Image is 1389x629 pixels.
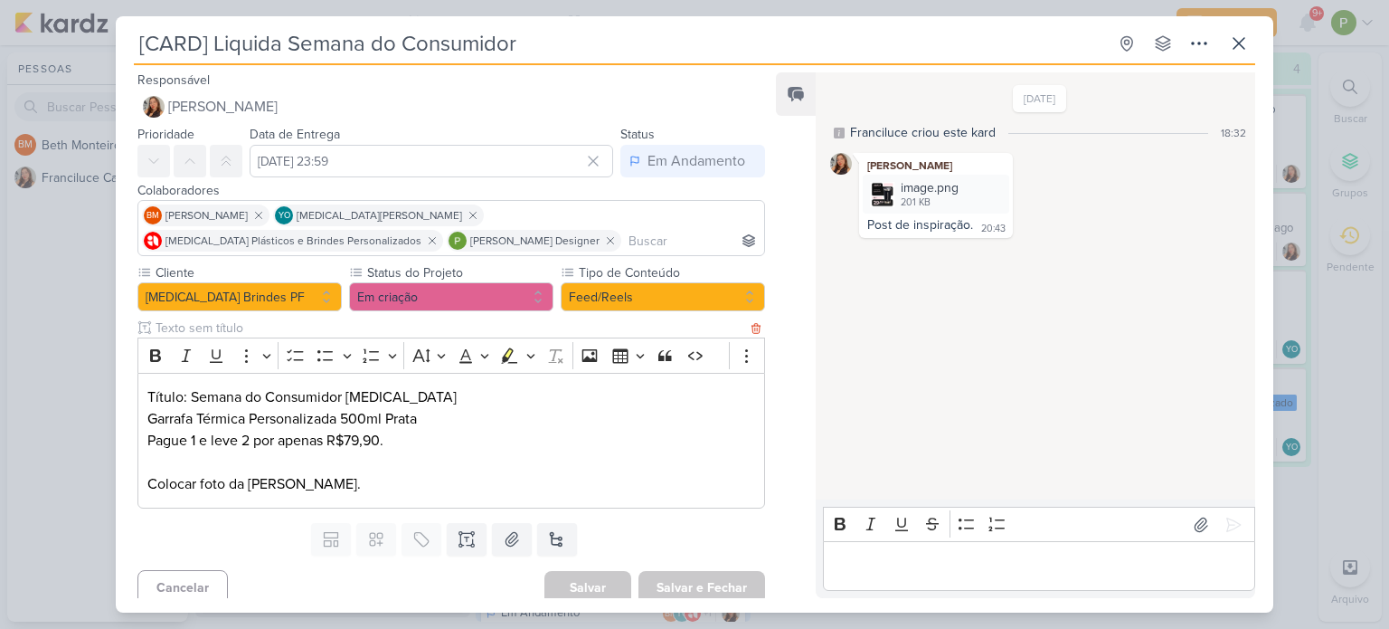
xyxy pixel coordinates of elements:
[143,96,165,118] img: Franciluce Carvalho
[577,263,765,282] label: Tipo de Conteúdo
[250,127,340,142] label: Data de Entrega
[620,145,765,177] button: Em Andamento
[147,386,755,408] p: Título: Semana do Consumidor [MEDICAL_DATA]
[147,430,755,452] p: Pague 1 e leve 2 por apenas R$79,90.
[144,232,162,250] img: Allegra Plásticos e Brindes Personalizados
[137,338,765,373] div: Editor toolbar
[147,473,755,495] p: Colocar foto da [PERSON_NAME].
[165,207,248,224] span: [PERSON_NAME]
[168,96,278,118] span: [PERSON_NAME]
[134,27,1107,60] input: Kard Sem Título
[850,123,996,142] div: Franciluce criou este kard
[137,72,210,88] label: Responsável
[137,570,228,605] button: Cancelar
[1221,125,1246,141] div: 18:32
[144,206,162,224] div: Beth Monteiro
[137,91,765,123] button: [PERSON_NAME]
[275,206,293,224] div: Yasmin Oliveira
[901,178,959,197] div: image.png
[365,263,553,282] label: Status do Projeto
[470,233,600,249] span: [PERSON_NAME] Designer
[137,181,765,200] div: Colaboradores
[152,319,747,338] input: Texto sem título
[870,182,895,207] img: saVC5QmKXDpemo6TCEDSVowiNQBLkYMuW5PZ8IIa.png
[863,175,1009,214] div: image.png
[297,207,462,224] span: [MEDICAL_DATA][PERSON_NAME]
[625,230,761,252] input: Buscar
[147,408,755,430] p: Garrafa Térmica Personalizada 500ml Prata
[901,195,959,210] div: 201 KB
[863,157,1009,175] div: [PERSON_NAME]
[647,150,745,172] div: Em Andamento
[981,222,1006,236] div: 20:43
[349,282,553,311] button: Em criação
[165,233,421,249] span: [MEDICAL_DATA] Plásticos e Brindes Personalizados
[250,145,613,177] input: Select a date
[620,127,655,142] label: Status
[279,212,290,221] p: YO
[823,507,1255,542] div: Editor toolbar
[830,153,852,175] img: Franciluce Carvalho
[823,541,1255,591] div: Editor editing area: main
[449,232,467,250] img: Paloma Paixão Designer
[137,127,194,142] label: Prioridade
[867,217,973,233] div: Post de inspiração.
[137,282,342,311] button: [MEDICAL_DATA] Brindes PF
[146,212,159,221] p: BM
[137,373,765,510] div: Editor editing area: main
[561,282,765,311] button: Feed/Reels
[154,263,342,282] label: Cliente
